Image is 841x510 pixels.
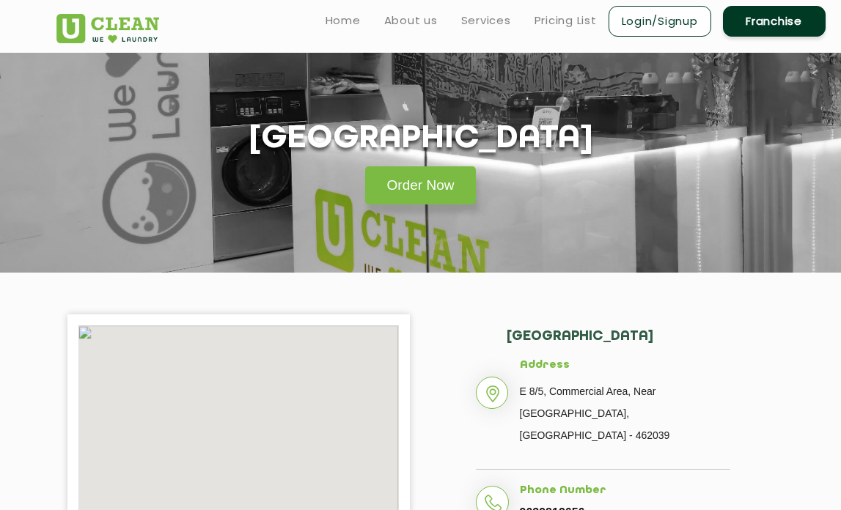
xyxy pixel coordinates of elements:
a: About us [384,12,438,29]
a: Login/Signup [609,6,711,37]
a: Order Now [365,166,477,204]
h2: [GEOGRAPHIC_DATA] [506,329,730,359]
a: Pricing List [535,12,597,29]
img: UClean Laundry and Dry Cleaning [56,14,160,43]
p: E 8/5, Commercial Area, Near [GEOGRAPHIC_DATA], [GEOGRAPHIC_DATA] - 462039 [520,380,730,446]
h5: Address [520,359,730,372]
h5: Phone Number [520,484,730,498]
h1: [GEOGRAPHIC_DATA] [248,121,594,158]
a: Home [326,12,361,29]
a: Franchise [723,6,826,37]
a: Services [461,12,511,29]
